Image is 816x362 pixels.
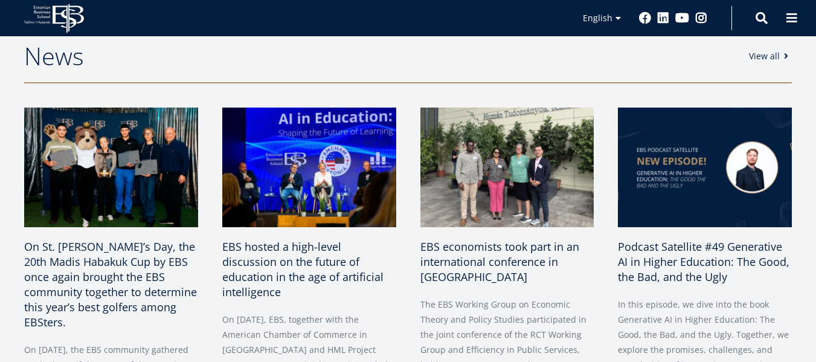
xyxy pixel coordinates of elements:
[420,239,579,284] span: EBS economists took part in an international conference in [GEOGRAPHIC_DATA]
[618,108,792,227] img: Satellite #49
[695,12,707,24] a: Instagram
[24,239,197,329] span: On St. [PERSON_NAME]’s Day, the 20th Madis Habakuk Cup by EBS once again brought the EBS communit...
[657,12,669,24] a: Linkedin
[639,12,651,24] a: Facebook
[420,108,594,227] img: a
[222,239,384,299] span: EBS hosted a high-level discussion on the future of education in the age of artificial intelligence
[618,239,789,284] span: Podcast Satellite #49 Generative AI in Higher Education: The Good, the Bad, and the Ugly
[222,108,396,227] img: Ai in Education
[24,108,198,227] img: 20th Madis Habakuk Cup
[675,12,689,24] a: Youtube
[749,50,792,62] a: View all
[24,41,737,71] h2: News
